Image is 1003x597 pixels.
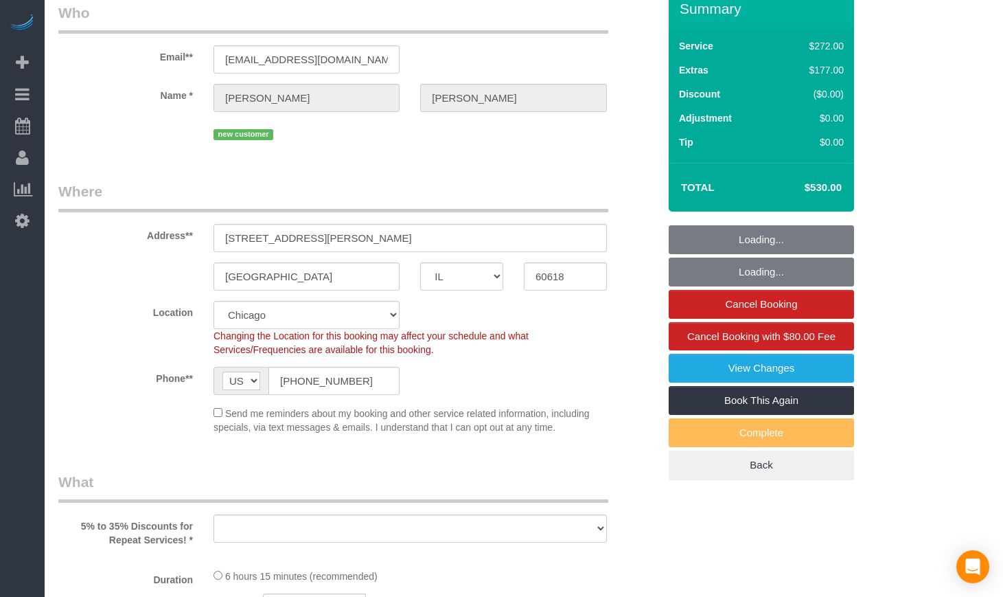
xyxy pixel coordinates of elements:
[780,87,844,101] div: ($0.00)
[8,14,36,33] img: Automaid Logo
[669,290,854,319] a: Cancel Booking
[58,3,608,34] legend: Who
[214,129,273,140] span: new customer
[669,322,854,351] a: Cancel Booking with $80.00 Fee
[679,39,713,53] label: Service
[669,451,854,480] a: Back
[524,262,607,291] input: Zip Code**
[763,182,842,194] h4: $530.00
[956,550,989,583] div: Open Intercom Messenger
[58,472,608,503] legend: What
[679,111,732,125] label: Adjustment
[420,84,606,112] input: Last Name*
[58,181,608,212] legend: Where
[214,330,529,355] span: Changing the Location for this booking may affect your schedule and what Services/Frequencies are...
[669,386,854,415] a: Book This Again
[679,87,720,101] label: Discount
[48,301,203,319] label: Location
[669,354,854,383] a: View Changes
[214,84,400,112] input: First Name**
[48,568,203,587] label: Duration
[780,135,844,149] div: $0.00
[687,330,835,342] span: Cancel Booking with $80.00 Fee
[780,63,844,77] div: $177.00
[679,135,693,149] label: Tip
[681,181,715,193] strong: Total
[48,84,203,102] label: Name *
[679,63,708,77] label: Extras
[214,408,590,433] span: Send me reminders about my booking and other service related information, including specials, via...
[780,39,844,53] div: $272.00
[48,515,203,547] label: 5% to 35% Discounts for Repeat Services! *
[680,1,847,16] h3: Summary
[780,111,844,125] div: $0.00
[225,571,378,582] span: 6 hours 15 minutes (recommended)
